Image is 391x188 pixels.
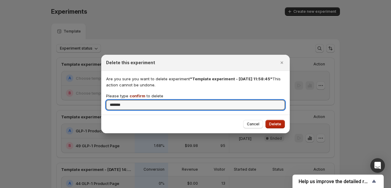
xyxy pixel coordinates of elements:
button: Close [278,58,286,67]
span: Help us improve the detailed report for A/B campaigns [299,179,370,184]
span: Cancel [247,122,259,127]
h2: Delete this experiment [106,60,155,66]
span: "Template experiment - [DATE] 11:58:45" [190,76,272,81]
span: Delete [269,122,281,127]
span: confirm [130,93,145,98]
button: Cancel [243,120,263,128]
div: Open Intercom Messenger [370,158,385,173]
button: Show survey - Help us improve the detailed report for A/B campaigns [299,178,378,185]
p: Are you sure you want to delete experiment This action cannot be undone. [106,76,285,88]
button: Delete [265,120,285,128]
p: Please type to delete [106,93,163,99]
